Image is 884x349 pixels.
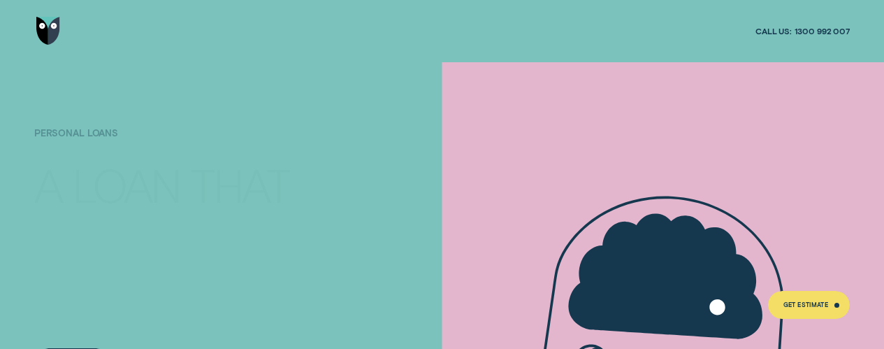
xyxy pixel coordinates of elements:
a: Get Estimate [768,291,850,319]
h1: Personal Loans [34,128,303,157]
div: A [34,164,61,207]
span: Call us: [755,26,792,37]
div: LOAN [72,164,180,207]
img: Wisr [36,17,59,45]
h4: A LOAN THAT PUTS YOU IN CONTROL [34,143,303,273]
div: THAT [191,164,289,207]
a: Call us:1300 992 007 [755,26,850,37]
span: 1300 992 007 [795,26,850,37]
